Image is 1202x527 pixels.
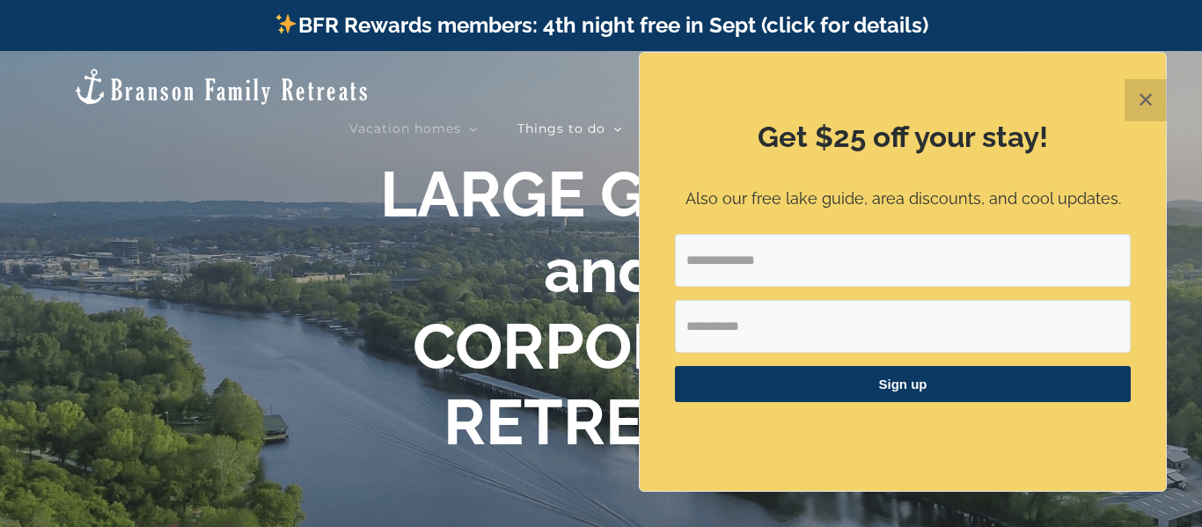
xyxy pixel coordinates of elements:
[675,424,1131,443] p: ​
[675,234,1131,287] input: Email Address
[349,111,1130,146] nav: Main Menu
[1125,79,1167,121] button: Close
[274,12,927,38] a: BFR Rewards members: 4th night free in Sept (click for details)
[517,111,622,146] a: Things to do
[349,111,478,146] a: Vacation homes
[675,366,1131,402] button: Sign up
[517,122,605,135] span: Things to do
[349,122,461,135] span: Vacation homes
[72,67,370,106] img: Branson Family Retreats Logo
[675,117,1131,157] h2: Get $25 off your stay!
[249,157,953,461] h1: LARGE GROUP and CORPORATE RETREATS
[675,300,1131,353] input: First Name
[675,187,1131,212] p: Also our free lake guide, area discounts, and cool updates.
[275,13,297,34] img: ✨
